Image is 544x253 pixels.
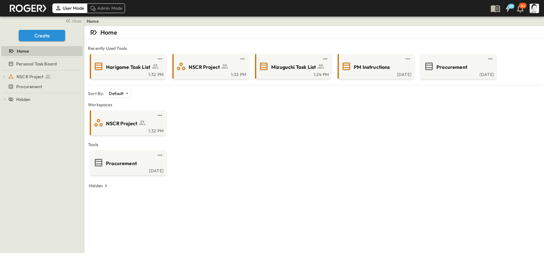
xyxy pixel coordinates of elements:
[256,61,329,71] a: Mizuguchi Task List
[421,61,494,71] a: Procurement
[156,55,164,63] button: test
[89,183,103,189] p: Hidden
[156,151,164,159] button: test
[1,60,81,68] a: Personal Task Board
[91,118,164,128] a: NSCR Project
[1,82,83,92] div: Procurementtest
[521,3,525,8] p: 30
[1,72,83,82] div: NSCR Projecttest
[88,45,540,51] span: Recently Used Tools
[87,18,103,24] nav: breadcrumbs
[17,48,29,54] span: Home
[487,55,494,63] button: test
[502,3,514,14] button: 20
[87,18,99,24] a: Home
[156,112,164,119] button: test
[88,141,540,148] span: Tools
[16,96,30,103] span: Hidden
[72,18,81,24] span: close
[91,71,164,76] a: 1:32 PM
[239,55,246,63] button: test
[256,71,329,76] a: 1:24 PM
[106,89,131,98] div: Default
[189,64,220,71] span: NSCR Project
[106,64,150,71] span: Horigome Task List
[404,55,412,63] button: test
[174,71,246,76] a: 1:32 PM
[91,128,164,133] a: 1:32 PM
[1,47,81,55] a: Home
[100,28,117,37] p: Home
[8,72,81,81] a: NSCR Project
[174,61,246,71] a: NSCR Project
[88,102,540,108] span: Workspaces
[321,55,329,63] button: test
[52,3,87,13] div: User Mode
[106,160,137,167] span: Procurement
[436,64,467,71] span: Procurement
[91,61,164,71] a: Horigome Task List
[86,181,112,190] button: Hidden
[17,74,43,80] span: NSCR Project
[63,16,83,25] button: close
[271,64,316,71] span: Mizuguchi Task List
[91,168,164,173] a: [DATE]
[421,71,494,76] a: [DATE]
[91,158,164,168] a: Procurement
[354,64,390,71] span: PM Instructions
[1,59,83,69] div: Personal Task Boardtest
[109,90,123,97] p: Default
[530,4,539,13] img: Profile Picture
[87,3,125,13] div: Admin Mode
[339,71,412,76] a: [DATE]
[339,61,412,71] a: PM Instructions
[1,82,81,91] a: Procurement
[88,90,104,97] p: Sort By:
[106,120,137,127] span: NSCR Project
[16,61,57,67] span: Personal Task Board
[509,4,514,9] h6: 20
[19,30,65,41] button: Create
[16,84,42,90] span: Procurement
